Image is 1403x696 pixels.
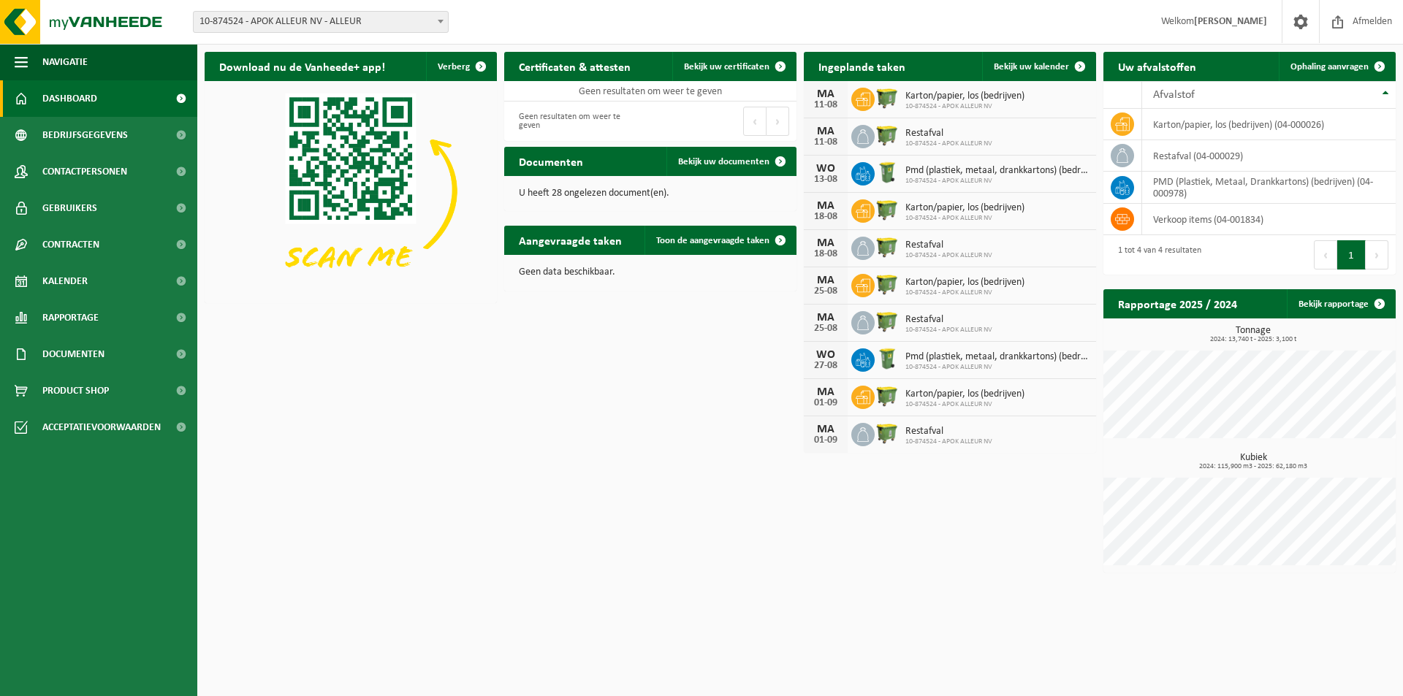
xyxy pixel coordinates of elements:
span: 10-874524 - APOK ALLEUR NV [905,139,992,148]
button: Next [767,107,789,136]
div: MA [811,275,840,286]
div: MA [811,386,840,398]
span: Karton/papier, los (bedrijven) [905,277,1024,288]
a: Ophaling aanvragen [1279,52,1394,81]
div: 13-08 [811,175,840,185]
div: MA [811,424,840,435]
span: Contracten [42,226,99,263]
img: WB-1100-HPE-GN-51 [875,234,900,259]
span: Rapportage [42,299,99,336]
span: 10-874524 - APOK ALLEUR NV [905,326,992,334]
span: 10-874524 - APOK ALLEUR NV - ALLEUR [194,12,448,32]
div: WO [811,349,840,361]
td: karton/papier, los (bedrijven) (04-000026) [1142,109,1396,140]
h3: Kubiek [1111,453,1396,470]
span: Acceptatievoorwaarden [42,409,161,445]
button: Previous [1314,240,1337,269]
h2: Rapportage 2025 / 2024 [1103,289,1252,318]
h2: Download nu de Vanheede+ app! [205,52,400,80]
span: Bekijk uw certificaten [684,62,769,72]
a: Bekijk uw documenten [666,147,795,176]
img: WB-1100-HPE-GN-51 [875,123,900,148]
div: 27-08 [811,361,840,371]
div: 25-08 [811,324,840,334]
div: 01-09 [811,398,840,408]
p: Geen data beschikbaar. [519,267,782,278]
div: 1 tot 4 van 4 resultaten [1111,239,1201,271]
span: 10-874524 - APOK ALLEUR NV [905,102,1024,111]
h2: Uw afvalstoffen [1103,52,1211,80]
button: 1 [1337,240,1366,269]
span: Verberg [438,62,470,72]
h2: Aangevraagde taken [504,226,636,254]
div: 25-08 [811,286,840,297]
span: Karton/papier, los (bedrijven) [905,202,1024,214]
td: restafval (04-000029) [1142,140,1396,172]
div: MA [811,88,840,100]
span: 2024: 115,900 m3 - 2025: 62,180 m3 [1111,463,1396,470]
span: Bekijk uw documenten [678,157,769,167]
div: 01-09 [811,435,840,445]
img: WB-0240-HPE-GN-51 [875,346,900,371]
img: WB-1100-HPE-GN-51 [875,383,900,408]
span: Karton/papier, los (bedrijven) [905,91,1024,102]
span: 10-874524 - APOK ALLEUR NV [905,400,1024,409]
div: 11-08 [811,137,840,148]
div: Geen resultaten om weer te geven [512,105,643,137]
span: Dashboard [42,80,97,117]
a: Bekijk uw kalender [982,52,1095,81]
img: WB-1100-HPE-GN-51 [875,197,900,222]
a: Toon de aangevraagde taken [645,226,795,255]
span: 10-874524 - APOK ALLEUR NV [905,177,1089,186]
h2: Ingeplande taken [804,52,920,80]
span: 10-874524 - APOK ALLEUR NV [905,251,992,260]
h2: Documenten [504,147,598,175]
td: Geen resultaten om weer te geven [504,81,796,102]
h3: Tonnage [1111,326,1396,343]
span: Restafval [905,240,992,251]
strong: [PERSON_NAME] [1194,16,1267,27]
a: Bekijk rapportage [1287,289,1394,318]
div: MA [811,237,840,249]
img: WB-1100-HPE-GN-51 [875,272,900,297]
span: Pmd (plastiek, metaal, drankkartons) (bedrijven) [905,165,1089,177]
p: U heeft 28 ongelezen document(en). [519,188,782,199]
span: 10-874524 - APOK ALLEUR NV [905,363,1089,372]
button: Next [1366,240,1388,269]
div: WO [811,163,840,175]
button: Verberg [426,52,495,81]
img: WB-1100-HPE-GN-51 [875,85,900,110]
span: Bekijk uw kalender [994,62,1069,72]
a: Bekijk uw certificaten [672,52,795,81]
button: Previous [743,107,767,136]
span: 10-874524 - APOK ALLEUR NV [905,288,1024,297]
img: WB-1100-HPE-GN-51 [875,309,900,334]
span: Restafval [905,426,992,437]
span: Gebruikers [42,190,97,226]
span: 10-874524 - APOK ALLEUR NV [905,437,992,446]
span: Restafval [905,314,992,326]
span: Karton/papier, los (bedrijven) [905,389,1024,400]
span: 10-874524 - APOK ALLEUR NV - ALLEUR [193,11,449,33]
span: Ophaling aanvragen [1290,62,1369,72]
img: Download de VHEPlus App [205,81,497,300]
h2: Certificaten & attesten [504,52,645,80]
span: Bedrijfsgegevens [42,117,128,153]
div: 18-08 [811,249,840,259]
span: Documenten [42,336,104,372]
td: verkoop items (04-001834) [1142,204,1396,235]
div: 11-08 [811,100,840,110]
img: WB-0240-HPE-GN-51 [875,160,900,185]
span: Kalender [42,263,88,299]
span: Pmd (plastiek, metaal, drankkartons) (bedrijven) [905,351,1089,363]
span: Contactpersonen [42,153,127,190]
span: Restafval [905,128,992,139]
span: Toon de aangevraagde taken [656,236,769,245]
img: WB-1100-HPE-GN-51 [875,421,900,445]
div: 18-08 [811,212,840,222]
div: MA [811,126,840,137]
span: Navigatie [42,44,88,80]
td: PMD (Plastiek, Metaal, Drankkartons) (bedrijven) (04-000978) [1142,172,1396,204]
div: MA [811,312,840,324]
span: 2024: 13,740 t - 2025: 3,100 t [1111,336,1396,343]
